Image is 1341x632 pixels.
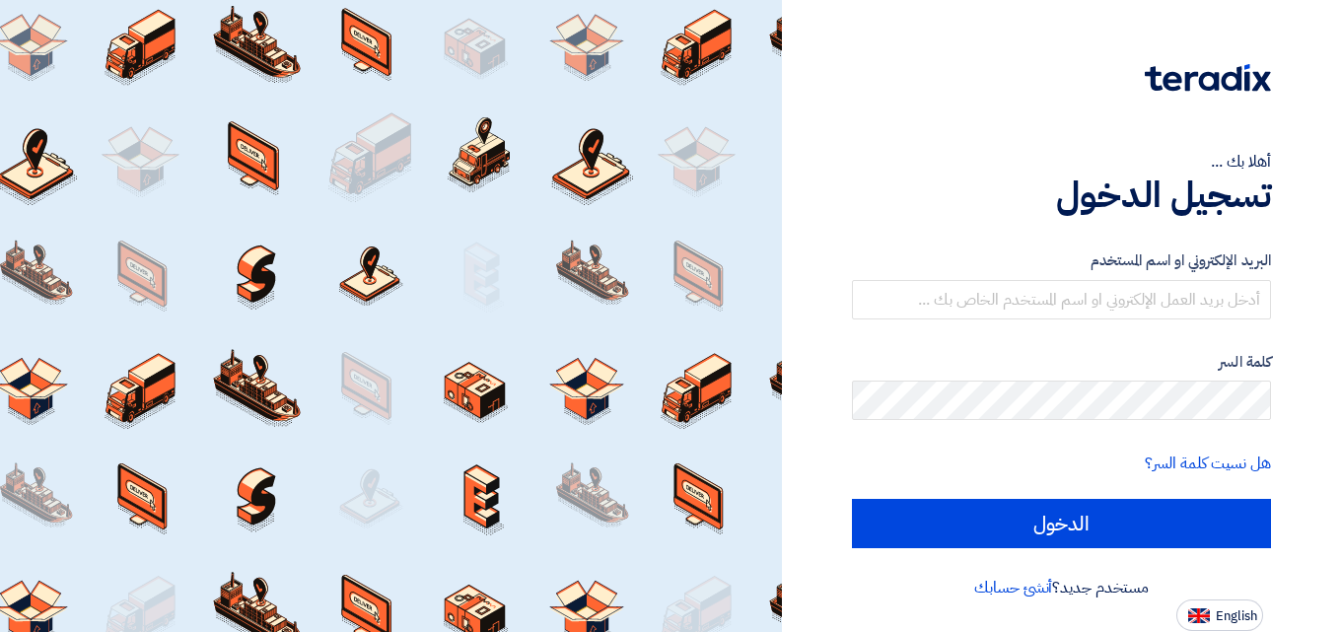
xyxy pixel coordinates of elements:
img: Teradix logo [1145,64,1271,92]
img: en-US.png [1188,608,1210,623]
h1: تسجيل الدخول [852,174,1271,217]
label: كلمة السر [852,351,1271,374]
input: الدخول [852,499,1271,548]
button: English [1176,599,1263,631]
a: أنشئ حسابك [974,576,1052,599]
div: مستخدم جديد؟ [852,576,1271,599]
label: البريد الإلكتروني او اسم المستخدم [852,249,1271,272]
span: English [1216,609,1257,623]
input: أدخل بريد العمل الإلكتروني او اسم المستخدم الخاص بك ... [852,280,1271,319]
a: هل نسيت كلمة السر؟ [1145,452,1271,475]
div: أهلا بك ... [852,150,1271,174]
